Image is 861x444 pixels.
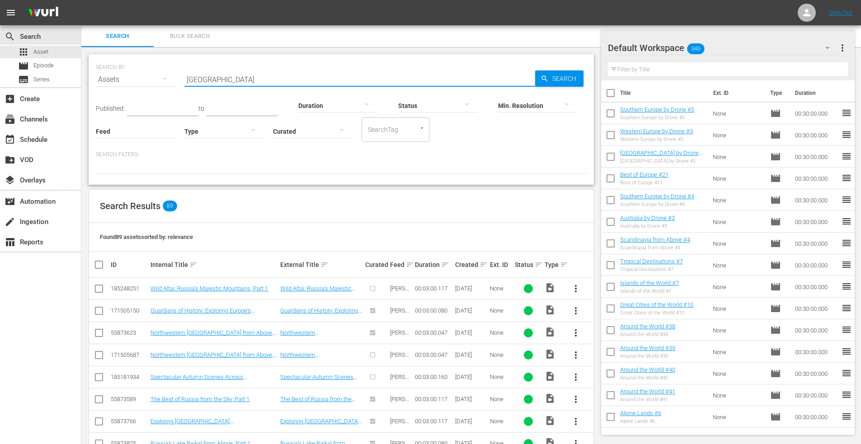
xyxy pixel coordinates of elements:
th: Duration [790,80,844,106]
div: Tropical Destinations #7 [620,266,683,272]
div: 00:03:00.047 [415,351,452,358]
span: Video [545,349,555,360]
td: None [709,276,767,298]
div: [DATE] [455,351,487,358]
div: Internal Title [151,259,278,270]
span: reorder [841,216,852,227]
td: 00:30:00.000 [791,406,841,428]
span: Episode [770,411,781,422]
span: reorder [841,303,852,313]
td: None [709,168,767,189]
span: more_vert [570,416,581,427]
a: Tropical Destinations #7 [620,258,683,265]
td: 00:30:00.000 [791,341,841,363]
div: 55873766 [111,418,148,425]
div: [DATE] [455,396,487,402]
td: None [709,341,767,363]
span: reorder [841,346,852,357]
div: Southern Europe by Drone #4 [620,201,694,207]
div: Around the World #40 [620,375,675,381]
a: Around the World #40 [620,366,675,373]
span: Search [5,31,15,42]
span: Video [545,393,555,404]
span: Schedule [5,134,15,145]
div: None [490,396,512,402]
td: 00:30:00.000 [791,363,841,384]
div: ID [111,261,148,268]
td: 00:30:00.000 [791,254,841,276]
th: Ext. ID [708,80,765,106]
span: Overlays [5,175,15,186]
td: 00:30:00.000 [791,189,841,211]
div: Great Cities of the World #10 [620,310,693,316]
span: reorder [841,389,852,400]
span: Reports [5,237,15,248]
span: more_vert [837,42,848,53]
a: Spectacular Autumn Scenes Across [GEOGRAPHIC_DATA], Captured by Drone, Part 2 [280,374,357,394]
td: None [709,319,767,341]
span: Series [33,75,50,84]
a: Southern Europe by Drone #5 [620,106,694,113]
div: 171505150 [111,307,148,314]
span: Episode [770,346,781,357]
a: Northwestern [GEOGRAPHIC_DATA] from Above, Part 1 [280,351,348,372]
span: Search Results [100,201,160,211]
div: Around the World #41 [620,397,675,402]
div: Curated [365,261,387,268]
a: Guardians of History: Exploring Europe's Fortresses from Above, Part 3 [280,307,362,327]
span: Ingestion [5,216,15,227]
span: Episode [770,108,781,119]
div: Duration [415,259,452,270]
td: None [709,189,767,211]
button: more_vert [837,37,848,59]
p: Search Filters: [96,151,587,159]
td: None [709,103,767,124]
a: Northwestern [GEOGRAPHIC_DATA] from Above, Part 1 [151,329,277,343]
span: Episode [770,390,781,401]
div: Ext. ID [490,261,512,268]
span: reorder [841,281,852,292]
div: Type [545,259,562,270]
span: [PERSON_NAME] - AirVuz / DroneTV - Travel [390,374,410,421]
span: Automation [5,196,15,207]
a: [GEOGRAPHIC_DATA] by Drone #2 [620,150,702,163]
span: Video [545,327,555,337]
div: None [490,307,512,314]
a: Exploring [GEOGRAPHIC_DATA], [GEOGRAPHIC_DATA] by [PERSON_NAME], Part 1 [280,418,362,438]
span: reorder [841,173,852,183]
a: Wild Altai: Russia’s Majestic Mountains, Part 1 [280,285,355,299]
div: External Title [280,259,362,270]
div: 171505687 [111,351,148,358]
div: 55873623 [111,329,148,336]
span: more_vert [570,394,581,405]
div: [DATE] [455,418,487,425]
a: Scandinavia from Above #4 [620,236,690,243]
span: reorder [841,107,852,118]
span: Video [545,282,555,293]
div: None [490,351,512,358]
span: Video [545,304,555,315]
span: Found 89 assets sorted by: relevance [100,234,193,240]
td: None [709,384,767,406]
div: Australia by Drone #3 [620,223,675,229]
span: 89 [163,201,177,211]
span: reorder [841,238,852,248]
span: more_vert [570,283,581,294]
td: None [709,254,767,276]
div: [DATE] [455,374,487,380]
div: Around the World #38 [620,332,675,337]
a: Northwestern [GEOGRAPHIC_DATA] from Above, Part 1 [280,329,348,350]
span: VOD [5,154,15,165]
a: The Best of Russia from the Sky, Part 1 [280,396,355,409]
td: 00:30:00.000 [791,146,841,168]
div: None [490,418,512,425]
span: Create [5,93,15,104]
span: reorder [841,368,852,379]
span: [PERSON_NAME] - AirVuz / DroneTV - Travel [390,307,410,355]
span: Episode [770,130,781,140]
a: Great Cities of the World #10 [620,301,693,308]
span: 346 [687,39,704,58]
span: Search [549,70,583,87]
div: Scandinavia from Above #4 [620,245,690,251]
a: Alpine Lands #6 [620,410,661,416]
